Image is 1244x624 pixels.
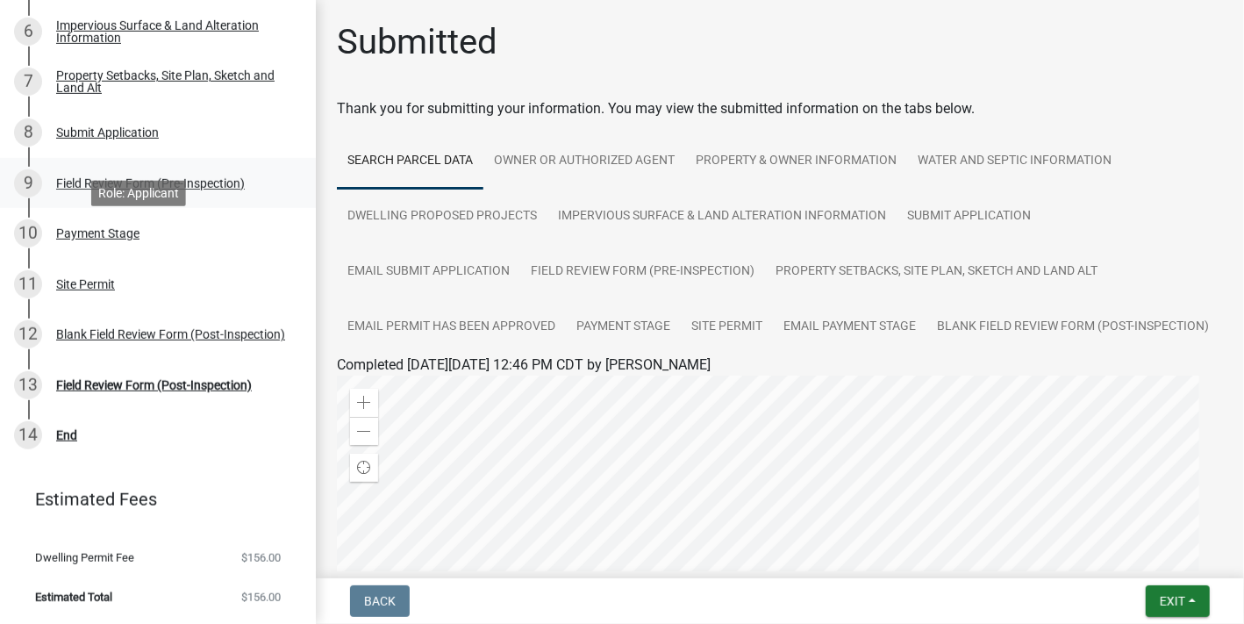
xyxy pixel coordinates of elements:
div: 6 [14,18,42,46]
a: Field Review Form (Pre-Inspection) [520,244,765,300]
div: End [56,429,77,441]
a: Owner or Authorized Agent [483,133,685,190]
button: Back [350,585,410,617]
div: 11 [14,270,42,298]
span: Exit [1160,594,1185,608]
span: Back [364,594,396,608]
div: Thank you for submitting your information. You may view the submitted information on the tabs below. [337,98,1223,119]
div: 9 [14,169,42,197]
a: Blank Field Review Form (Post-Inspection) [926,299,1219,355]
div: Site Permit [56,278,115,290]
a: Dwelling Proposed Projects [337,189,547,245]
div: Property Setbacks, Site Plan, Sketch and Land Alt [56,69,288,94]
div: Zoom out [350,417,378,445]
a: Submit Application [897,189,1041,245]
div: 8 [14,118,42,147]
div: Submit Application [56,126,159,139]
h1: Submitted [337,21,497,63]
span: $156.00 [241,552,281,563]
a: Payment Stage [566,299,681,355]
div: Impervious Surface & Land Alteration Information [56,19,288,44]
span: Dwelling Permit Fee [35,552,134,563]
button: Exit [1146,585,1210,617]
div: Blank Field Review Form (Post-Inspection) [56,328,285,341]
a: Water and Septic Information [907,133,1122,190]
a: Impervious Surface & Land Alteration Information [547,189,897,245]
a: Search Parcel Data [337,133,483,190]
div: 13 [14,371,42,399]
div: Zoom in [350,389,378,417]
a: Property & Owner Information [685,133,907,190]
span: Estimated Total [35,592,112,603]
span: $156.00 [241,592,281,603]
a: Email Payment Stage [773,299,926,355]
div: 7 [14,68,42,96]
div: Role: Applicant [91,180,186,205]
div: Field Review Form (Pre-Inspection) [56,177,245,190]
span: Completed [DATE][DATE] 12:46 PM CDT by [PERSON_NAME] [337,356,711,373]
div: Field Review Form (Post-Inspection) [56,379,252,391]
div: 14 [14,421,42,449]
div: Payment Stage [56,227,139,240]
div: 10 [14,219,42,247]
a: Site Permit [681,299,773,355]
a: Estimated Fees [14,482,288,517]
div: Find my location [350,454,378,482]
a: Email Permit Has Been Approved [337,299,566,355]
a: Email Submit Application [337,244,520,300]
div: 12 [14,320,42,348]
a: Property Setbacks, Site Plan, Sketch and Land Alt [765,244,1108,300]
